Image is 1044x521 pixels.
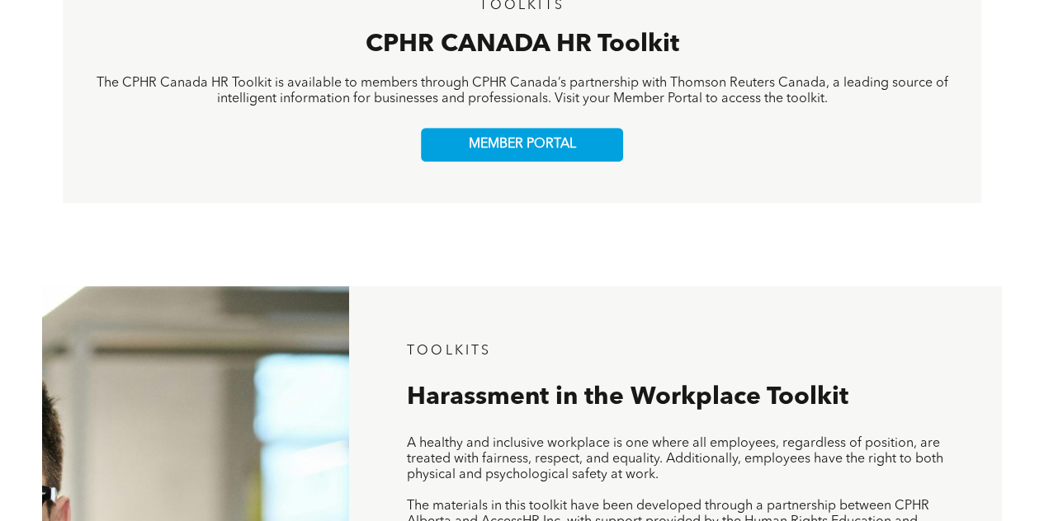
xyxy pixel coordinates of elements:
[469,137,576,153] span: MEMBER PORTAL
[97,77,948,106] span: The CPHR Canada HR Toolkit is available to members through CPHR Canada’s partnership with Thomson...
[407,345,492,358] span: TOOLKITS
[407,385,848,410] span: Harassment in the Workplace Toolkit
[365,32,678,57] span: CPHR CANADA HR Toolkit
[421,128,623,162] a: MEMBER PORTAL
[407,437,943,481] span: A healthy and inclusive workplace is one where all employees, regardless of position, are treated...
